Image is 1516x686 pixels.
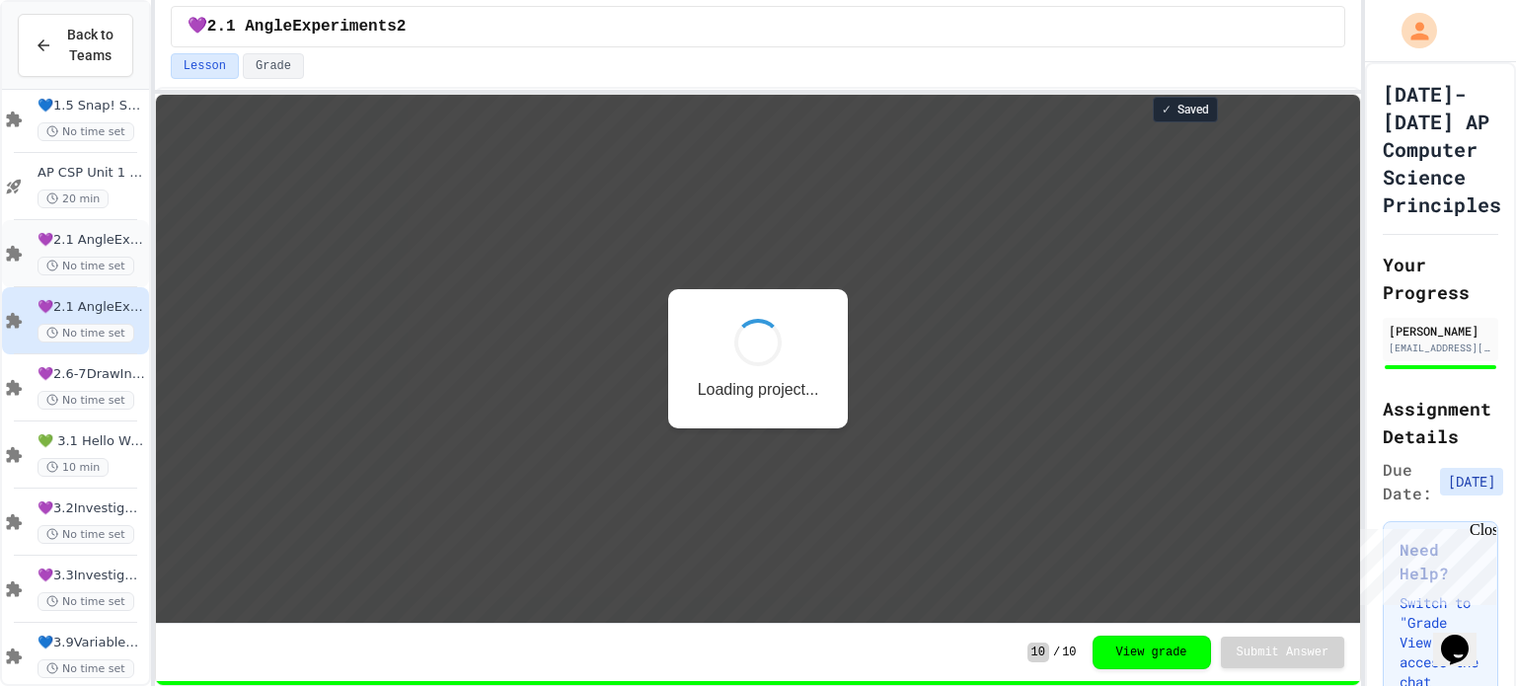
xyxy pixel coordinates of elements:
[1383,395,1498,450] h2: Assignment Details
[38,659,134,678] span: No time set
[38,299,145,316] span: 💜2.1 AngleExperiments2
[188,15,407,38] span: 💜2.1 AngleExperiments2
[171,53,239,79] button: Lesson
[38,433,145,450] span: 💚 3.1 Hello World
[1433,607,1496,666] iframe: chat widget
[1381,8,1442,53] div: My Account
[38,525,134,544] span: No time set
[1383,80,1501,218] h1: [DATE]-[DATE] AP Computer Science Principles
[38,568,145,584] span: 💜3.3InvestigateCreateVars(A:GraphOrg)
[38,257,134,275] span: No time set
[18,14,133,77] button: Back to Teams
[1383,251,1498,306] h2: Your Progress
[38,122,134,141] span: No time set
[64,25,116,66] span: Back to Teams
[1162,102,1172,117] span: ✓
[1389,322,1492,340] div: [PERSON_NAME]
[1383,458,1432,505] span: Due Date:
[243,53,304,79] button: Grade
[38,458,109,477] span: 10 min
[1093,636,1211,669] button: View grade
[38,366,145,383] span: 💜2.6-7DrawInternet
[38,592,134,611] span: No time set
[38,232,145,249] span: 💜2.1 AngleExperiments1
[1440,468,1503,495] span: [DATE]
[38,500,145,517] span: 💜3.2InvestigateCreateVars
[156,95,1360,623] iframe: Snap! Programming Environment
[1389,341,1492,355] div: [EMAIL_ADDRESS][DOMAIN_NAME]
[1221,637,1345,668] button: Submit Answer
[38,391,134,410] span: No time set
[38,635,145,651] span: 💙3.9Variables&ArithmeticOp
[1062,645,1076,660] span: 10
[8,8,136,125] div: Chat with us now!Close
[1352,521,1496,605] iframe: chat widget
[38,98,145,114] span: 💙1.5 Snap! ScavengerHunt
[38,165,145,182] span: AP CSP Unit 1 Review
[542,286,663,304] p: Loading project...
[38,324,134,343] span: No time set
[1177,102,1209,117] span: Saved
[1027,643,1049,662] span: 10
[1053,645,1060,660] span: /
[1237,645,1329,660] span: Submit Answer
[38,190,109,208] span: 20 min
